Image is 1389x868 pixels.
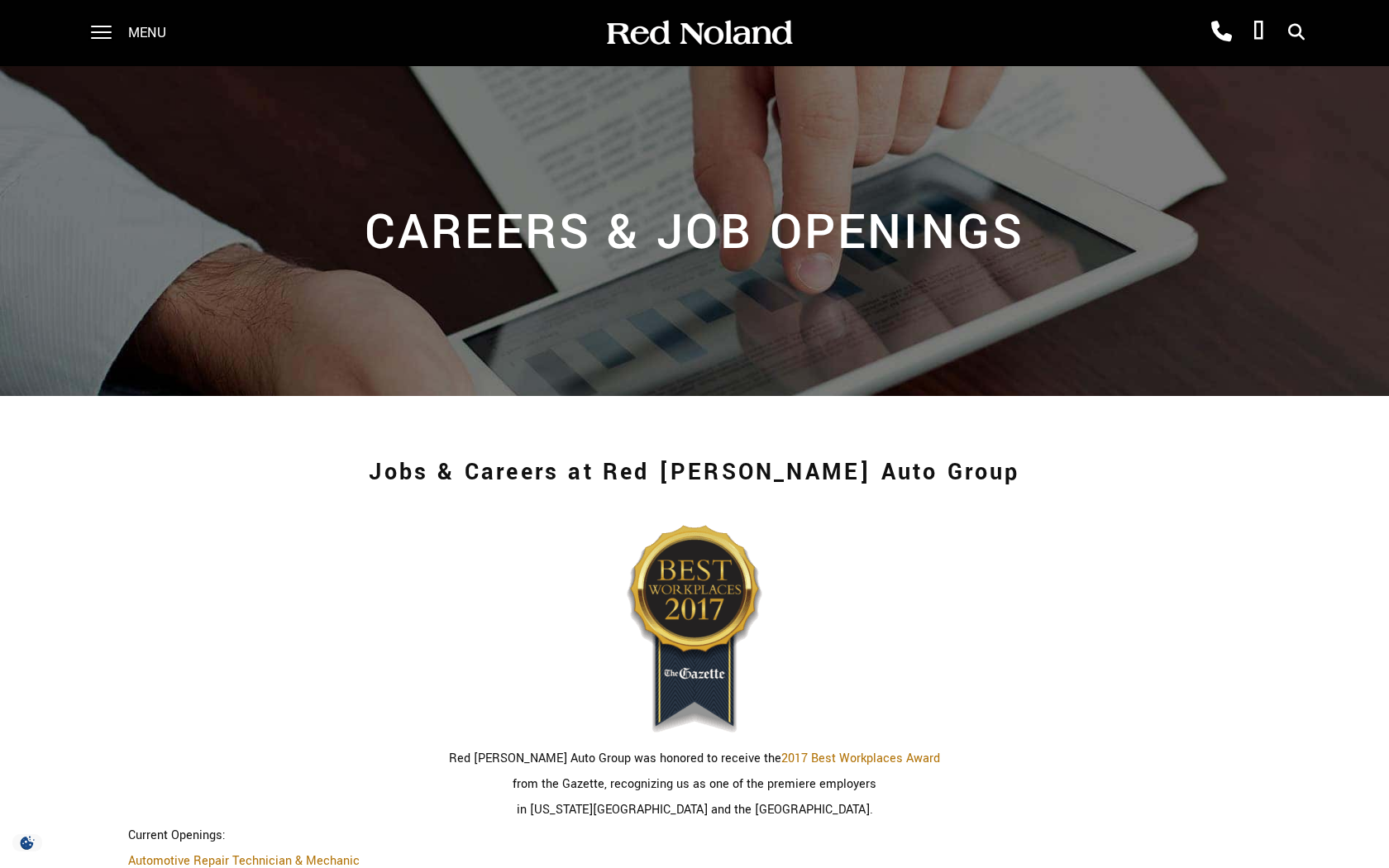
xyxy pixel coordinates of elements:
a: 2017 Best Workplaces Award [781,750,940,767]
p: in [US_STATE][GEOGRAPHIC_DATA] and the [GEOGRAPHIC_DATA]. [128,801,1261,818]
p: from the Gazette, recognizing us as one of the premiere employers [128,775,1261,793]
h1: Jobs & Careers at Red [PERSON_NAME] Auto Group [128,440,1261,506]
p: Current Openings: [128,827,1261,844]
img: Red Noland Auto Group 2017 Gazette Best Workplaces Award [570,514,819,762]
p: Red [PERSON_NAME] Auto Group was honored to receive the [128,750,1261,767]
section: Click to Open Cookie Consent Modal [8,834,46,851]
img: Opt-Out Icon [8,834,46,851]
h2: Careers & Job Openings [128,193,1261,268]
img: Red Noland Auto Group [604,19,794,48]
